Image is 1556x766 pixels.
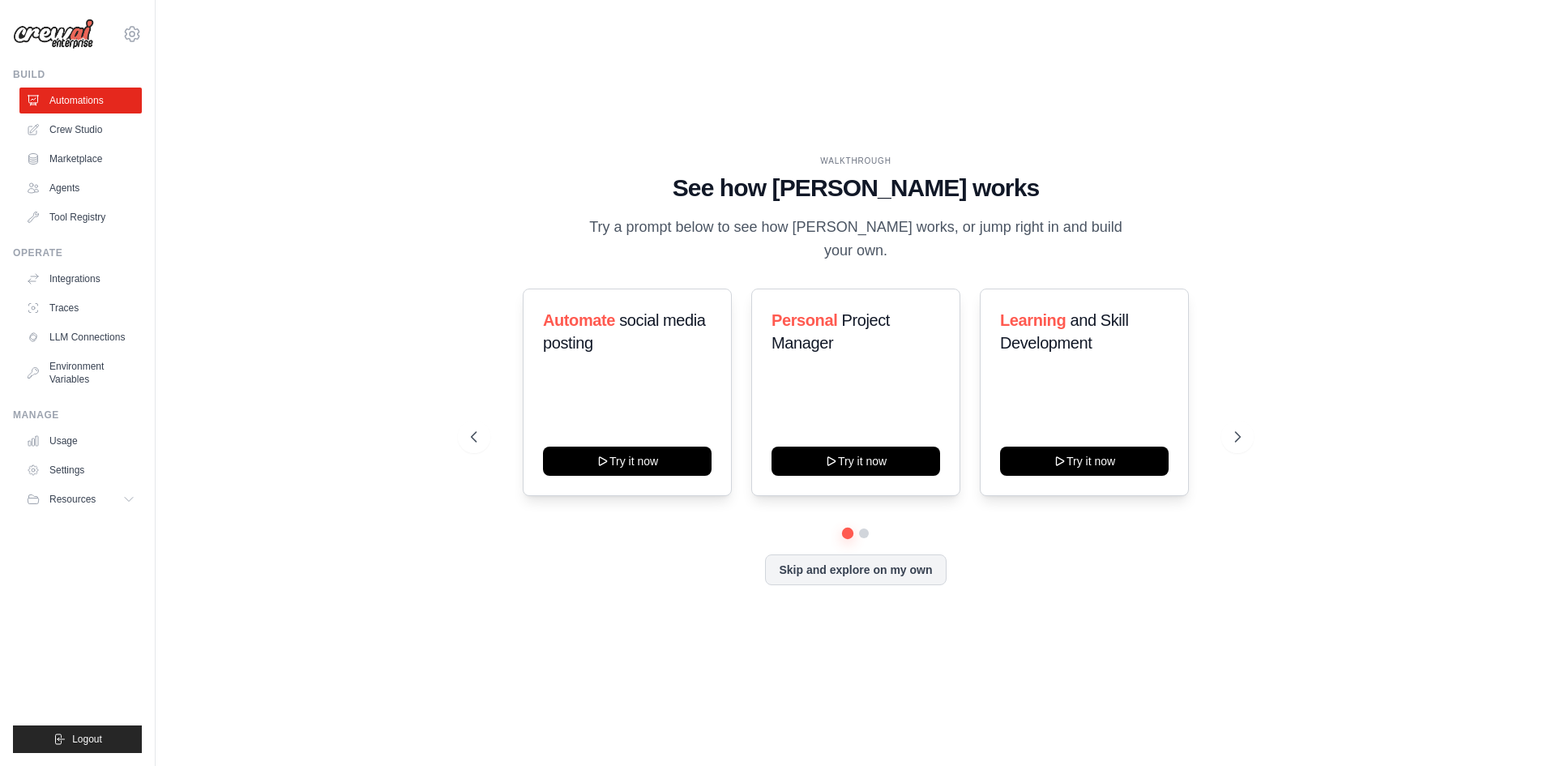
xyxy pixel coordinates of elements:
a: Tool Registry [19,204,142,230]
a: Crew Studio [19,117,142,143]
a: Automations [19,88,142,113]
a: LLM Connections [19,324,142,350]
span: Logout [72,733,102,746]
span: Personal [772,311,837,329]
button: Logout [13,725,142,753]
div: Build [13,68,142,81]
h1: See how [PERSON_NAME] works [471,173,1241,203]
img: Logo [13,19,94,49]
div: Manage [13,409,142,422]
a: Marketplace [19,146,142,172]
span: Automate [543,311,615,329]
button: Skip and explore on my own [765,554,946,585]
a: Agents [19,175,142,201]
button: Try it now [1000,447,1169,476]
p: Try a prompt below to see how [PERSON_NAME] works, or jump right in and build your own. [583,216,1128,263]
button: Try it now [543,447,712,476]
div: WALKTHROUGH [471,155,1241,167]
div: Operate [13,246,142,259]
span: Resources [49,493,96,506]
a: Settings [19,457,142,483]
button: Resources [19,486,142,512]
span: social media posting [543,311,706,352]
a: Usage [19,428,142,454]
span: Learning [1000,311,1066,329]
a: Integrations [19,266,142,292]
a: Environment Variables [19,353,142,392]
button: Try it now [772,447,940,476]
a: Traces [19,295,142,321]
span: Project Manager [772,311,890,352]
